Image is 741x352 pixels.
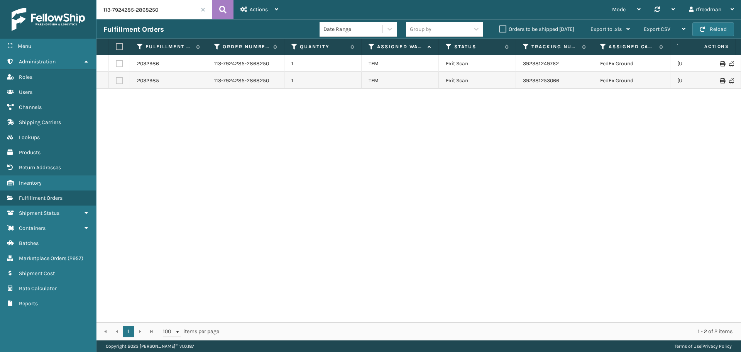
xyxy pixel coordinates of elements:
[19,210,59,216] span: Shipment Status
[531,43,578,50] label: Tracking Number
[454,43,501,50] label: Status
[230,328,733,335] div: 1 - 2 of 2 items
[362,55,439,72] td: TFM
[612,6,626,13] span: Mode
[137,60,159,68] a: 2032986
[19,149,41,156] span: Products
[439,72,516,89] td: Exit Scan
[19,164,61,171] span: Return Addresses
[19,134,40,141] span: Lookups
[19,285,57,292] span: Rate Calculator
[410,25,431,33] div: Group by
[300,43,347,50] label: Quantity
[377,43,424,50] label: Assigned Warehouse
[593,72,670,89] td: FedEx Ground
[362,72,439,89] td: TFM
[19,58,56,65] span: Administration
[590,26,622,32] span: Export to .xls
[19,89,32,95] span: Users
[702,343,732,349] a: Privacy Policy
[323,25,383,33] div: Date Range
[593,55,670,72] td: FedEx Ground
[675,340,732,352] div: |
[19,300,38,307] span: Reports
[523,77,559,84] a: 392381253066
[729,61,734,66] i: Never Shipped
[163,328,174,335] span: 100
[223,43,269,50] label: Order Number
[19,119,61,126] span: Shipping Carriers
[729,78,734,83] i: Never Shipped
[284,55,362,72] td: 1
[68,255,83,262] span: ( 2957 )
[18,43,31,49] span: Menu
[499,26,574,32] label: Orders to be shipped [DATE]
[19,240,39,247] span: Batches
[439,55,516,72] td: Exit Scan
[19,104,42,111] span: Channels
[19,255,66,262] span: Marketplace Orders
[720,78,724,83] i: Print Label
[106,340,194,352] p: Copyright 2023 [PERSON_NAME]™ v 1.0.187
[137,77,159,85] a: 2032985
[103,25,164,34] h3: Fulfillment Orders
[644,26,670,32] span: Export CSV
[19,74,32,80] span: Roles
[250,6,268,13] span: Actions
[523,60,559,67] a: 392381249762
[680,40,734,53] span: Actions
[19,195,63,201] span: Fulfillment Orders
[609,43,655,50] label: Assigned Carrier Service
[145,43,192,50] label: Fulfillment Order Id
[19,180,42,186] span: Inventory
[19,270,55,277] span: Shipment Cost
[284,72,362,89] td: 1
[214,77,269,85] a: 113-7924285-2868250
[123,326,134,337] a: 1
[163,326,219,337] span: items per page
[720,61,724,66] i: Print Label
[675,343,701,349] a: Terms of Use
[692,22,734,36] button: Reload
[214,60,269,68] a: 113-7924285-2868250
[19,225,46,231] span: Containers
[12,8,85,31] img: logo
